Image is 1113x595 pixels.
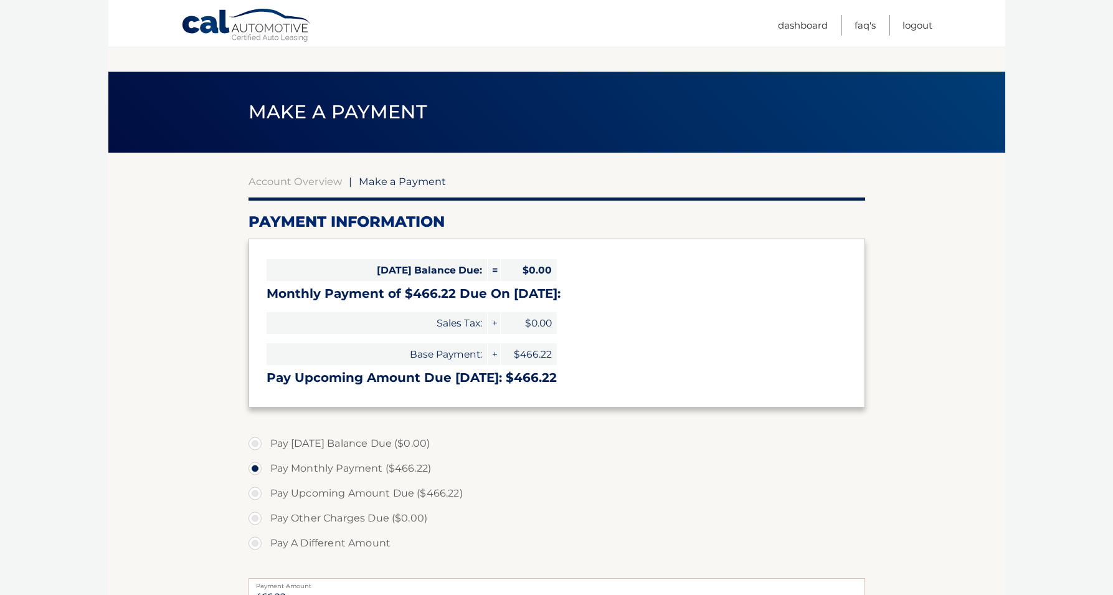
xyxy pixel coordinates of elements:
[249,481,865,506] label: Pay Upcoming Amount Due ($466.22)
[488,312,500,334] span: +
[501,259,557,281] span: $0.00
[249,431,865,456] label: Pay [DATE] Balance Due ($0.00)
[267,312,487,334] span: Sales Tax:
[181,8,312,44] a: Cal Automotive
[249,506,865,531] label: Pay Other Charges Due ($0.00)
[249,212,865,231] h2: Payment Information
[488,259,500,281] span: =
[267,259,487,281] span: [DATE] Balance Due:
[855,15,876,36] a: FAQ's
[501,312,557,334] span: $0.00
[501,343,557,365] span: $466.22
[249,456,865,481] label: Pay Monthly Payment ($466.22)
[267,370,847,386] h3: Pay Upcoming Amount Due [DATE]: $466.22
[249,175,342,188] a: Account Overview
[267,343,487,365] span: Base Payment:
[267,286,847,302] h3: Monthly Payment of $466.22 Due On [DATE]:
[349,175,352,188] span: |
[249,100,427,123] span: Make a Payment
[249,578,865,588] label: Payment Amount
[359,175,446,188] span: Make a Payment
[902,15,932,36] a: Logout
[778,15,828,36] a: Dashboard
[249,531,865,556] label: Pay A Different Amount
[488,343,500,365] span: +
